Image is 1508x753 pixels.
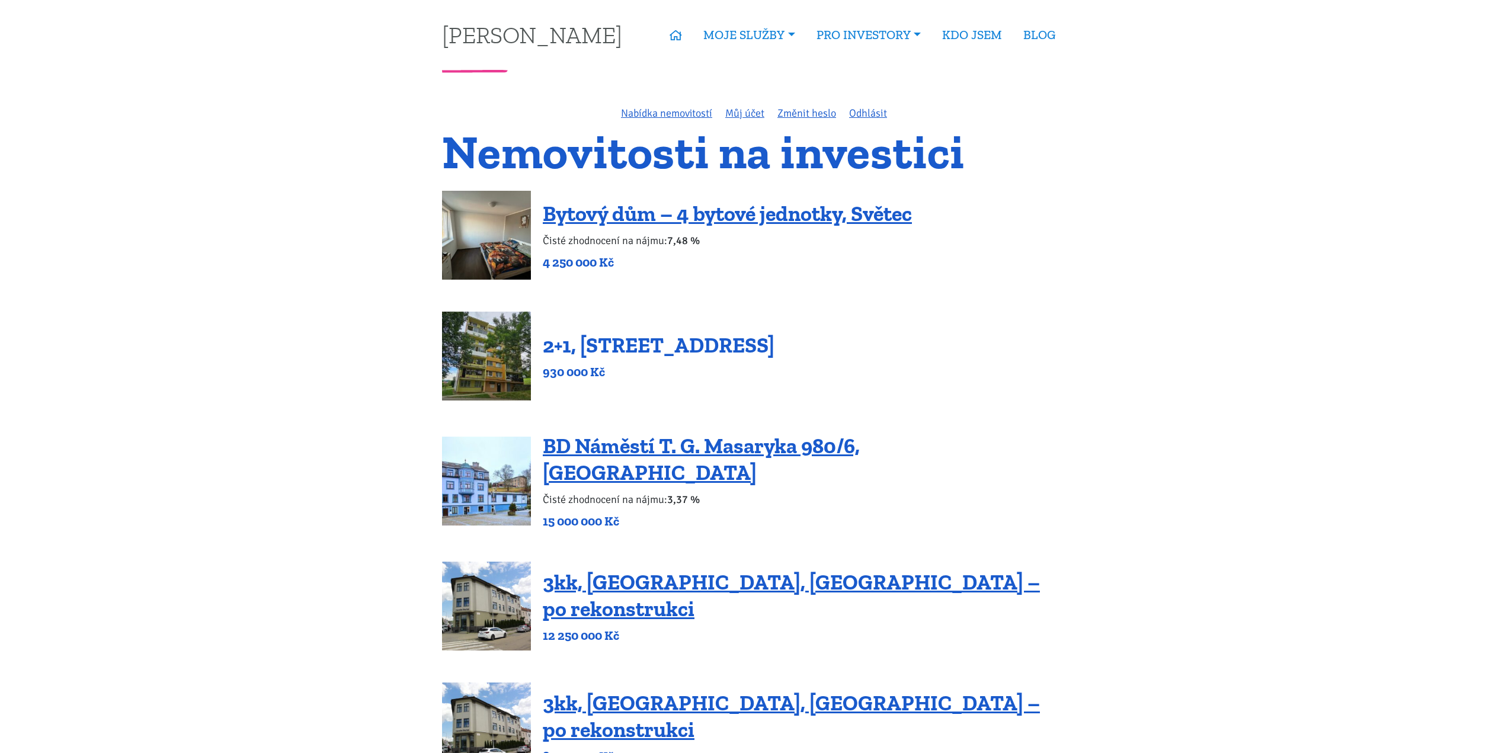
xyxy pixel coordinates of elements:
[543,569,1040,621] a: 3kk, [GEOGRAPHIC_DATA], [GEOGRAPHIC_DATA] – po rekonstrukci
[1013,21,1066,49] a: BLOG
[621,107,712,120] a: Nabídka nemovitostí
[442,132,1066,172] h1: Nemovitosti na investici
[543,201,912,226] a: Bytový dům – 4 bytové jednotky, Světec
[667,234,700,247] b: 7,48 %
[543,627,1066,644] p: 12 250 000 Kč
[442,23,622,46] a: [PERSON_NAME]
[543,491,1066,508] p: Čisté zhodnocení na nájmu:
[725,107,764,120] a: Můj účet
[806,21,931,49] a: PRO INVESTORY
[931,21,1013,49] a: KDO JSEM
[543,433,860,485] a: BD Náměstí T. G. Masaryka 980/6, [GEOGRAPHIC_DATA]
[543,332,774,358] a: 2+1, [STREET_ADDRESS]
[543,232,912,249] p: Čisté zhodnocení na nájmu:
[543,364,774,380] p: 930 000 Kč
[693,21,805,49] a: MOJE SLUŽBY
[849,107,887,120] a: Odhlásit
[543,690,1040,742] a: 3kk, [GEOGRAPHIC_DATA], [GEOGRAPHIC_DATA] – po rekonstrukci
[543,254,912,271] p: 4 250 000 Kč
[777,107,836,120] a: Změnit heslo
[543,513,1066,530] p: 15 000 000 Kč
[667,493,700,506] b: 3,37 %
